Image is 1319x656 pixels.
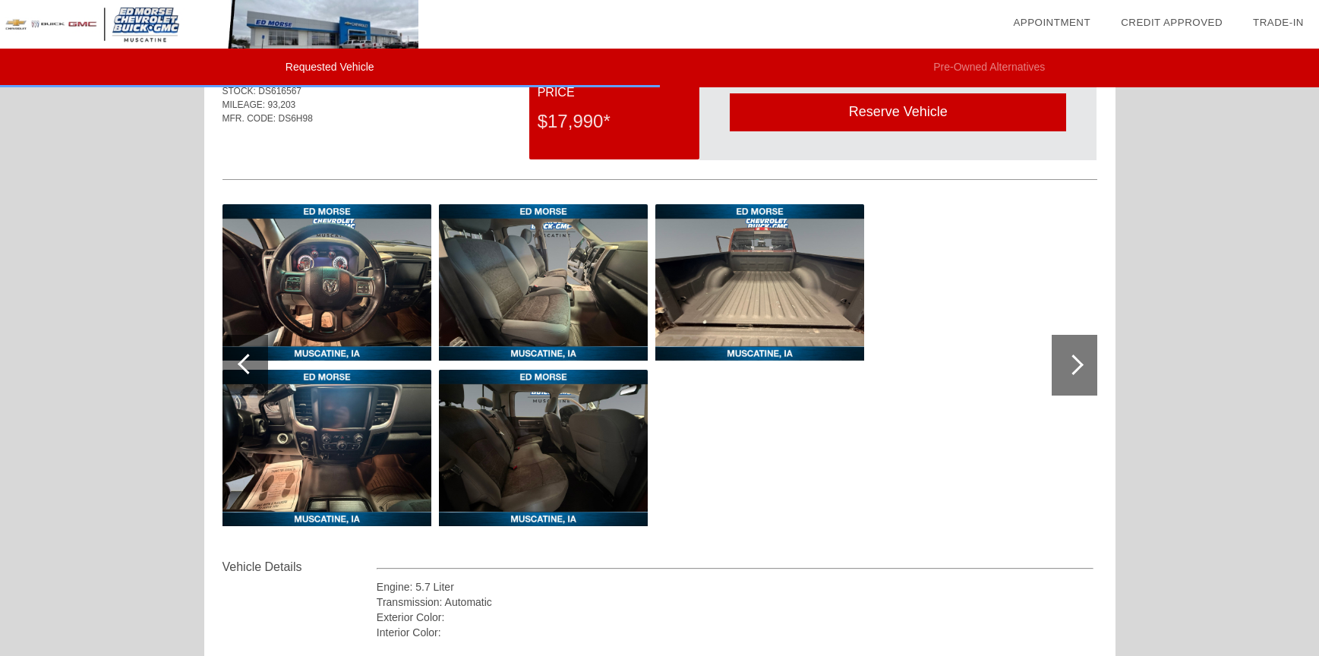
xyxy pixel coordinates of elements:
[439,370,648,526] img: 17.jpg
[222,134,1097,159] div: Quoted on [DATE] 7:34:14 AM
[377,579,1094,594] div: Engine: 5.7 Liter
[377,594,1094,610] div: Transmission: Automatic
[222,204,431,361] img: 14.jpg
[222,99,266,110] span: MILEAGE:
[222,558,377,576] div: Vehicle Details
[655,204,864,361] img: 18.jpg
[1013,17,1090,28] a: Appointment
[377,610,1094,625] div: Exterior Color:
[268,99,296,110] span: 93,203
[222,370,431,526] img: 15.jpg
[222,113,276,124] span: MFR. CODE:
[377,625,1094,640] div: Interior Color:
[1121,17,1223,28] a: Credit Approved
[538,102,691,141] div: $17,990*
[439,204,648,361] img: 16.jpg
[1253,17,1304,28] a: Trade-In
[730,93,1066,131] div: Reserve Vehicle
[279,113,313,124] span: DS6H98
